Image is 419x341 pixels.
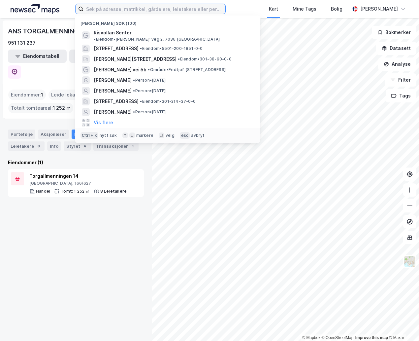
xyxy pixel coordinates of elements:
[36,189,50,194] div: Handel
[355,335,388,340] a: Improve this map
[133,88,166,94] span: Person • [DATE]
[302,335,320,340] a: Mapbox
[8,159,144,167] div: Eiendommer (1)
[35,143,42,149] div: 8
[133,88,135,93] span: •
[403,255,416,268] img: Z
[386,309,419,341] iframe: Chat Widget
[75,16,260,27] div: [PERSON_NAME] søk (100)
[94,87,132,95] span: [PERSON_NAME]
[48,90,95,100] div: Leide lokasjoner :
[140,46,203,51] span: Eiendom • 5501-200-1851-0-0
[360,5,398,13] div: [PERSON_NAME]
[140,99,196,104] span: Eiendom • 301-214-37-0-0
[81,132,98,139] div: Ctrl + k
[94,119,113,127] button: Vis flere
[64,141,91,151] div: Styret
[166,133,175,138] div: velg
[331,5,342,13] div: Bolig
[129,143,136,149] div: 1
[94,108,132,116] span: [PERSON_NAME]
[178,57,231,62] span: Eiendom • 301-38-90-0-0
[133,109,135,114] span: •
[378,57,416,71] button: Analyse
[47,141,61,151] div: Info
[94,66,146,74] span: [PERSON_NAME] vei 5b
[83,4,225,14] input: Søk på adresse, matrikkel, gårdeiere, leietakere eller personer
[140,99,142,104] span: •
[178,57,180,61] span: •
[8,103,73,113] div: Totalt tomteareal :
[94,29,132,37] span: Risvollan Senter
[11,4,59,14] img: logo.a4113a55bc3d86da70a041830d287a7e.svg
[148,67,226,72] span: Område • Fridtjof [STREET_ADDRESS]
[322,335,354,340] a: OpenStreetMap
[133,78,166,83] span: Person • [DATE]
[72,130,112,139] div: Eiendommer
[376,42,416,55] button: Datasett
[8,141,45,151] div: Leietakere
[29,181,127,186] div: [GEOGRAPHIC_DATA], 166/627
[94,45,139,53] span: [STREET_ADDRESS]
[385,73,416,87] button: Filter
[148,67,150,72] span: •
[269,5,278,13] div: Kart
[94,37,96,42] span: •
[94,37,220,42] span: Eiendom • [PERSON_NAME]' veg 2, 7036 [GEOGRAPHIC_DATA]
[293,5,316,13] div: Mine Tags
[94,55,177,63] span: [PERSON_NAME][STREET_ADDRESS]
[372,26,416,39] button: Bokmerker
[8,130,35,139] div: Portefølje
[8,26,130,36] div: ANS TORGALMENNINGEN 14 HJEMMEL
[53,104,71,112] span: 1 252 ㎡
[8,90,46,100] div: Eiendommer :
[8,39,36,47] div: 951 131 237
[29,172,127,180] div: Torgallmenningen 14
[133,109,166,115] span: Person • [DATE]
[94,97,139,105] span: [STREET_ADDRESS]
[136,133,153,138] div: markere
[133,78,135,83] span: •
[191,133,205,138] div: avbryt
[180,132,190,139] div: esc
[386,89,416,102] button: Tags
[93,141,139,151] div: Transaksjoner
[94,76,132,84] span: [PERSON_NAME]
[41,91,43,99] span: 1
[8,50,67,63] button: Eiendomstabell
[38,130,69,139] div: Aksjonærer
[61,189,90,194] div: Tomt: 1 252 ㎡
[140,46,142,51] span: •
[100,133,117,138] div: nytt søk
[81,143,88,149] div: 4
[69,50,128,63] button: Leietakertabell
[100,189,127,194] div: 8 Leietakere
